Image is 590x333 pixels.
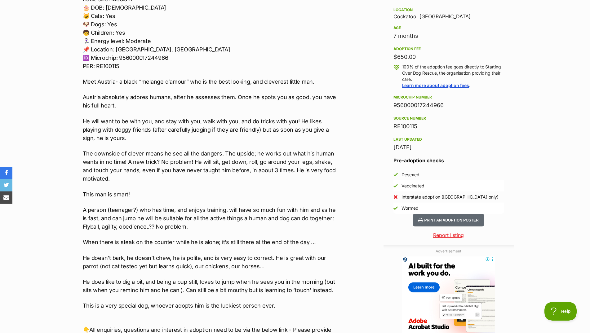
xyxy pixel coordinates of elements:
div: Cockatoo, [GEOGRAPHIC_DATA] [393,6,504,19]
div: Source number [393,116,504,121]
div: 956000017244966 [393,101,504,110]
h3: Pre-adoption checks [393,157,504,164]
img: Yes [393,173,398,177]
div: Microchip number [393,95,504,100]
div: Desexed [401,172,419,178]
div: Vaccinated [401,183,424,189]
p: He will want to be with you, and stay with you, walk with you, and do tricks with you! He likes p... [83,117,339,142]
div: [DATE] [393,143,504,152]
p: 100% of the adoption fee goes directly to Starting Over Dog Rescue, the organisation providing th... [402,64,504,89]
p: He does like to dig a bit, and being a pup still, loves to jump when he sees you in the morning (... [83,278,339,294]
p: The downside of clever means he see all the dangers. The upside; he works out what his human want... [83,149,339,183]
img: Yes [393,184,398,188]
div: Age [393,25,504,30]
p: When there is steak on the counter while he is alone; it’s still there at the end of the day … [83,238,339,246]
a: Learn more about adoption fees [402,83,469,88]
p: Austria absolutely adores humans, after he assesses them. Once he spots you as good, you have his... [83,93,339,110]
div: RE100115 [393,122,504,131]
p: This is a very special dog, whoever adopts him is the luckiest person ever. [83,301,339,310]
div: Interstate adoption ([GEOGRAPHIC_DATA] only) [401,194,499,200]
p: He doesn’t bark, he doesn’t chew, he is polite, and is very easy to correct. He is great with our... [83,254,339,270]
div: Last updated [393,137,504,142]
iframe: Help Scout Beacon - Open [544,302,578,321]
div: $650.00 [393,53,504,61]
img: Yes [393,206,398,210]
div: 7 months [393,32,504,40]
p: Meet Austria- a black “melange d’amour” who is the best looking, and cleverest little man. [83,77,339,86]
p: A person (teenager?) who has time, and enjoys training, will have so much fun with him and as he ... [83,206,339,231]
div: Wormed [401,205,419,211]
button: Print an adoption poster [413,214,484,226]
p: This man is smart! [83,190,339,199]
div: Location [393,7,504,12]
div: Adoption fee [393,46,504,51]
img: No [393,195,398,199]
a: Report listing [384,231,514,239]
